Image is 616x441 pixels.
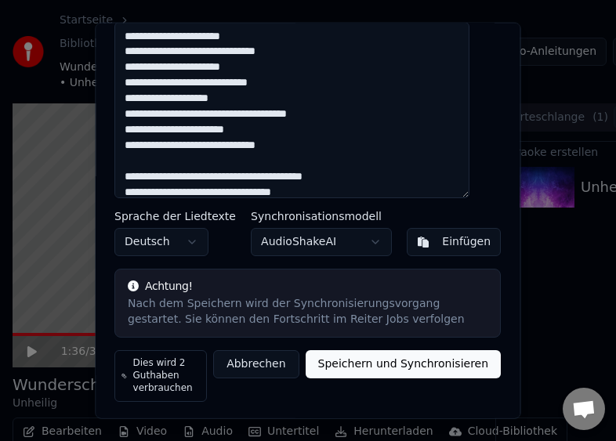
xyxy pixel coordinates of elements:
button: Abbrechen [214,349,299,378]
label: Synchronisationsmodell [252,210,393,221]
div: Achtung! [128,278,487,294]
label: Sprache der Liedtexte [114,210,236,221]
span: Dies wird 2 Guthaben verbrauchen [133,356,201,394]
div: Einfügen [443,233,491,249]
div: Nach dem Speichern wird der Synchronisierungsvorgang gestartet. Sie können den Fortschritt im Rei... [128,295,487,327]
button: Speichern und Synchronisieren [306,349,502,378]
button: Einfügen [408,227,502,255]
